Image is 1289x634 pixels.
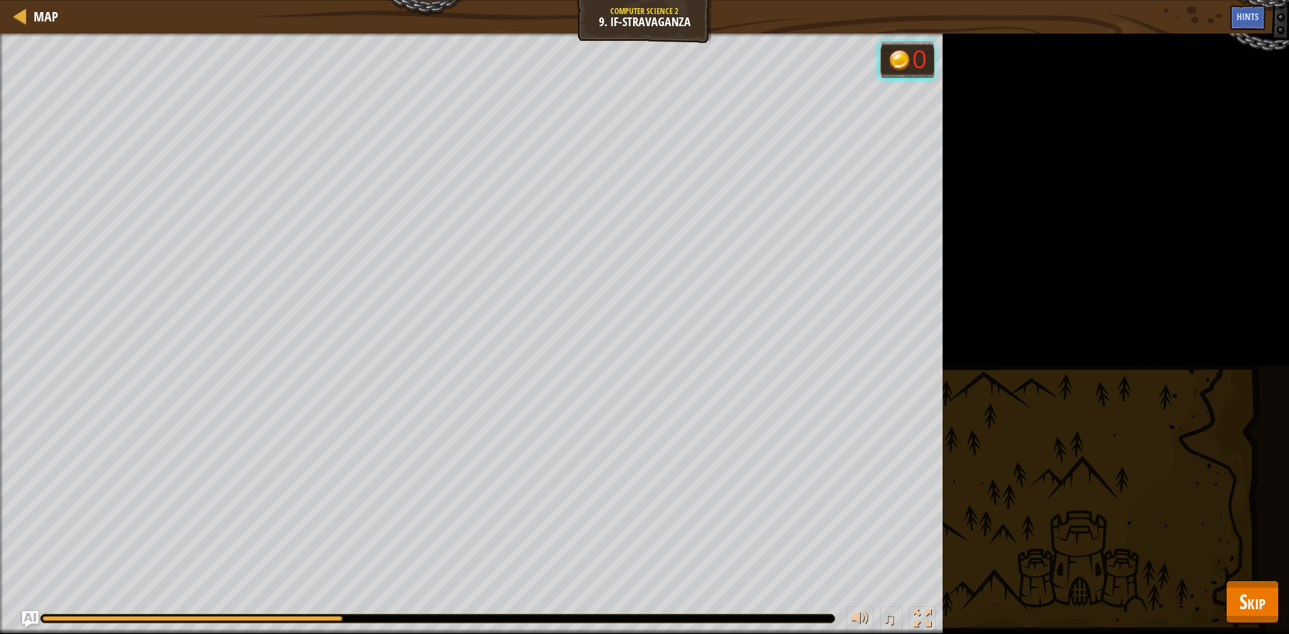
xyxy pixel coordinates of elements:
[34,7,58,25] span: Map
[909,606,936,634] button: Toggle fullscreen
[880,606,903,634] button: ♫
[880,42,935,78] div: Team 'humans' has 0 gold.
[883,609,896,629] span: ♫
[27,7,58,25] a: Map
[912,47,926,72] div: 0
[1237,10,1259,23] span: Hints
[847,606,873,634] button: Adjust volume
[1239,588,1266,615] span: Skip
[1226,580,1279,623] button: Skip
[22,611,38,627] button: Ask AI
